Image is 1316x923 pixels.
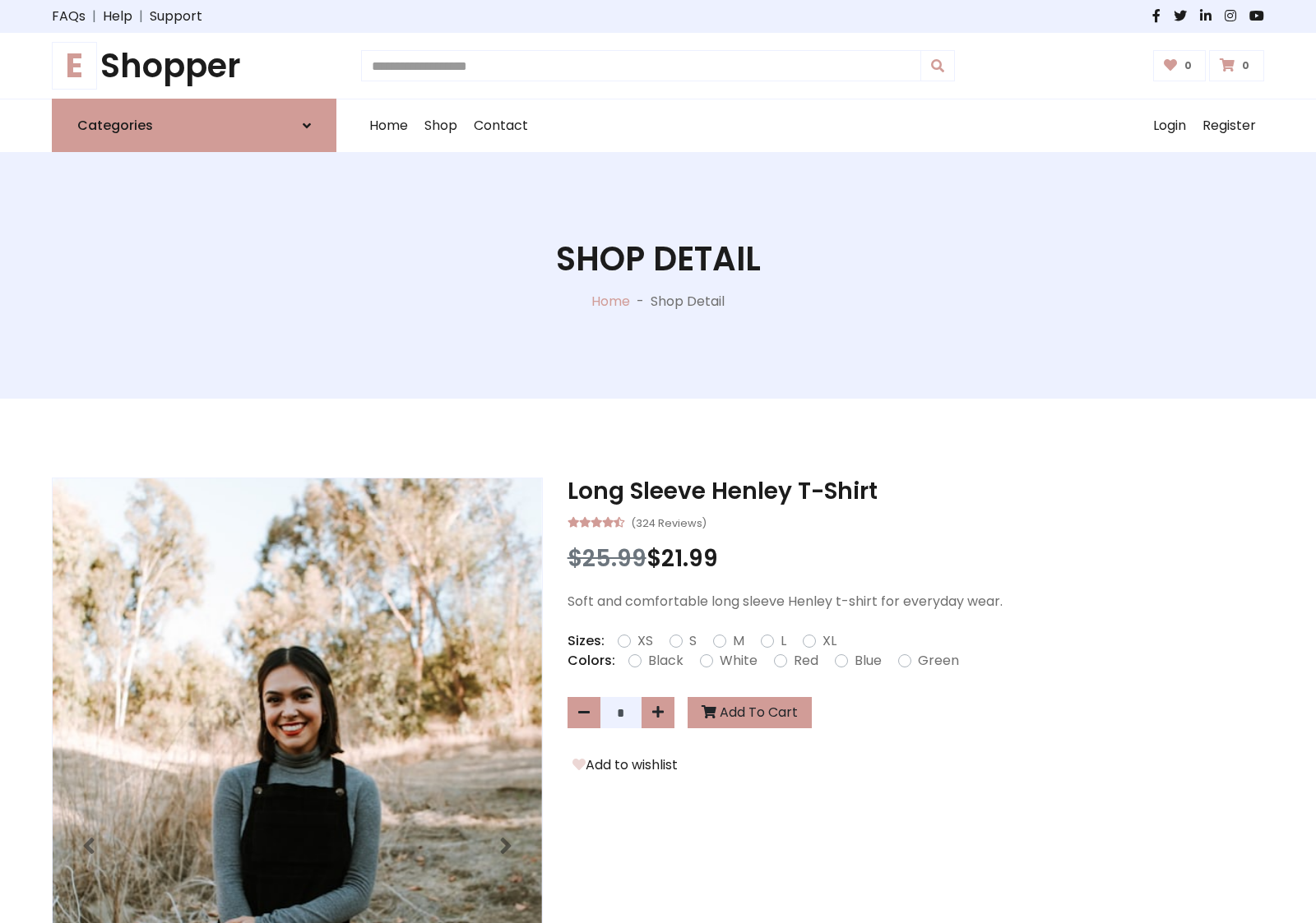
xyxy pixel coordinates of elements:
label: Black [648,651,683,671]
a: 0 [1153,50,1207,81]
label: M [733,631,744,651]
label: Blue [855,651,882,671]
p: - [630,292,651,312]
h1: Shop Detail [556,239,761,279]
a: Home [361,99,416,152]
a: Home [591,292,630,311]
a: EShopper [52,46,336,85]
span: | [86,7,103,26]
label: S [689,631,697,651]
a: FAQs [52,7,86,26]
a: Shop [416,99,466,152]
a: Help [103,7,132,26]
button: Add To Cart [688,697,812,728]
a: Support [150,7,202,26]
h1: Shopper [52,46,336,85]
p: Colors: [568,651,615,671]
span: 0 [1238,58,1253,73]
a: 0 [1209,50,1264,81]
label: XS [637,631,653,651]
span: 0 [1180,58,1196,73]
span: | [132,7,150,26]
label: Green [918,651,959,671]
label: L [781,631,786,651]
p: Soft and comfortable long sleeve Henley t-shirt for everyday wear. [568,592,1264,611]
a: Login [1145,99,1194,152]
h6: Categories [77,118,153,133]
span: $25.99 [568,542,646,575]
a: Categories [52,99,336,152]
label: XL [822,631,836,651]
button: Add to wishlist [568,755,683,776]
p: Shop Detail [651,292,725,312]
label: Red [794,651,818,671]
label: White [720,651,758,671]
h3: Long Sleeve Henley T-Shirt [568,478,1264,505]
a: Register [1194,99,1264,152]
small: (324 Reviews) [631,512,707,532]
a: Contact [466,99,536,152]
p: Sizes: [568,631,605,651]
span: 21.99 [661,542,718,575]
h3: $ [568,545,1264,573]
span: E [52,42,97,90]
